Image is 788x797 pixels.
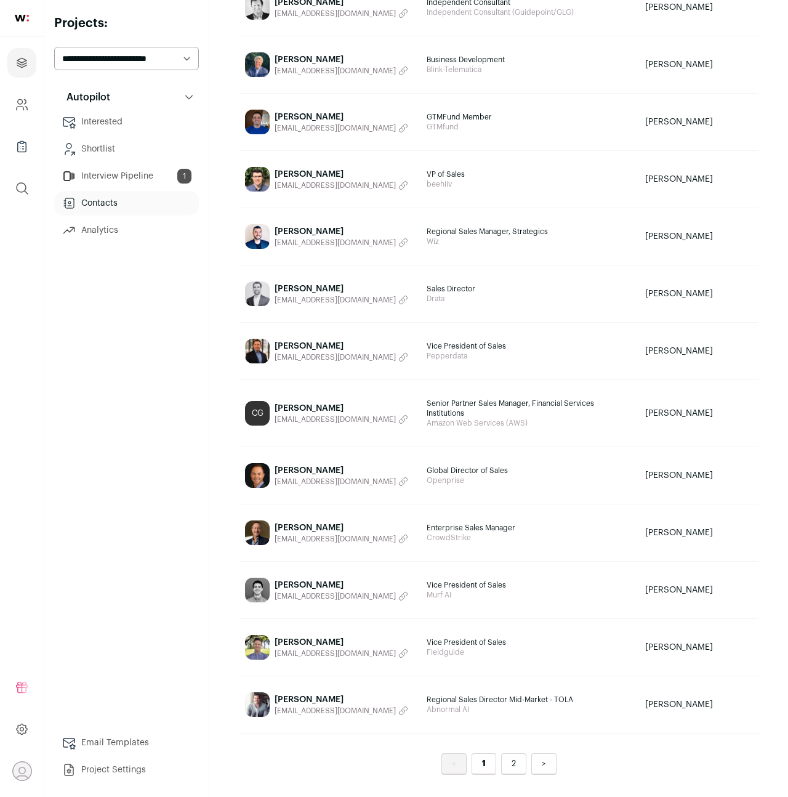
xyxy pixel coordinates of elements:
[245,339,270,363] img: 7e0c65a509088188025df81b6205bf4806d64697765b463679f2e06331c743a6
[54,15,199,32] h2: Projects:
[275,123,396,133] span: [EMAIL_ADDRESS][DOMAIN_NAME]
[15,15,29,22] img: wellfound-shorthand-0d5821cbd27db2630d0214b213865d53afaa358527fdda9d0ea32b1df1b89c2c.svg
[275,352,408,362] button: [EMAIL_ADDRESS][DOMAIN_NAME]
[275,123,408,133] button: [EMAIL_ADDRESS][DOMAIN_NAME]
[427,637,627,647] span: Vice President of Sales
[7,90,36,119] a: Company and ATS Settings
[275,54,408,66] div: [PERSON_NAME]
[427,55,627,65] span: Business Development
[275,402,408,415] div: [PERSON_NAME]
[427,237,627,246] span: Wiz
[245,52,408,77] a: [PERSON_NAME] [EMAIL_ADDRESS][DOMAIN_NAME]
[501,753,526,775] a: 2
[245,339,408,363] a: [PERSON_NAME] [EMAIL_ADDRESS][DOMAIN_NAME]
[245,224,270,249] img: f50d5f77c6b307c896ff1255eebf04e06f1fca07cebbb51dd3025fd2e8daac8e.jpg
[639,208,719,265] td: [PERSON_NAME]
[275,283,408,295] div: [PERSON_NAME]
[245,463,408,488] a: [PERSON_NAME] [EMAIL_ADDRESS][DOMAIN_NAME]
[275,340,408,352] div: [PERSON_NAME]
[245,520,408,545] a: [PERSON_NAME] [EMAIL_ADDRESS][DOMAIN_NAME]
[639,151,719,208] td: [PERSON_NAME]
[275,295,408,305] button: [EMAIL_ADDRESS][DOMAIN_NAME]
[7,132,36,161] a: Company Lists
[245,463,270,488] img: fed77417d78ea3ed9d9f8d638ba31e10869a41a086ec18e43a8b51ba326b969e
[427,341,627,351] span: Vice President of Sales
[54,85,199,110] button: Autopilot
[639,323,719,380] td: [PERSON_NAME]
[441,753,467,775] span: <
[639,447,719,504] td: [PERSON_NAME]
[639,94,719,151] td: [PERSON_NAME]
[54,137,199,161] a: Shortlist
[275,464,408,477] div: [PERSON_NAME]
[427,7,627,17] span: Independent Consultant (Guidepoint/GLG)
[245,520,270,545] img: c23f58f2e3fa99ee83ae4d3b5cffbf132e36b810fd338bdaa1bf3fc21f820eb0.jpg
[177,169,191,184] span: 1
[275,180,396,190] span: [EMAIL_ADDRESS][DOMAIN_NAME]
[275,649,396,658] span: [EMAIL_ADDRESS][DOMAIN_NAME]
[275,477,408,487] button: [EMAIL_ADDRESS][DOMAIN_NAME]
[427,533,627,543] span: CrowdStrike
[54,110,199,134] a: Interested
[639,562,719,619] td: [PERSON_NAME]
[275,706,396,716] span: [EMAIL_ADDRESS][DOMAIN_NAME]
[245,52,270,77] img: 943aeb40ac513f2b02ab26ef1b592334c108defff6cc8d0ccd47f95ba72df41a.jpg
[245,224,408,249] a: [PERSON_NAME] [EMAIL_ADDRESS][DOMAIN_NAME]
[639,619,719,676] td: [PERSON_NAME]
[427,398,627,418] span: Senior Partner Sales Manager, Financial Services Institutions
[54,758,199,782] a: Project Settings
[245,401,408,426] a: CG [PERSON_NAME] [EMAIL_ADDRESS][DOMAIN_NAME]
[245,692,270,717] img: 3ed919885bbad4e4d0c5972aa7608d19d62e6492942affd2639cc2fc78c2b0c0
[427,695,627,705] span: Regional Sales Director Mid-Market - TOLA
[427,179,627,189] span: beehiiv
[427,647,627,657] span: Fieldguide
[275,238,396,248] span: [EMAIL_ADDRESS][DOMAIN_NAME]
[275,238,408,248] button: [EMAIL_ADDRESS][DOMAIN_NAME]
[275,706,408,716] button: [EMAIL_ADDRESS][DOMAIN_NAME]
[639,676,719,734] td: [PERSON_NAME]
[59,90,110,105] p: Autopilot
[427,580,627,590] span: Vice President of Sales
[245,110,270,134] img: a7ac753ad43630047a59dd67b4d68e2809aa30d6a75a3a47290636075b81883a.jpg
[275,66,408,76] button: [EMAIL_ADDRESS][DOMAIN_NAME]
[275,352,396,362] span: [EMAIL_ADDRESS][DOMAIN_NAME]
[275,591,408,601] button: [EMAIL_ADDRESS][DOMAIN_NAME]
[245,110,408,134] a: [PERSON_NAME] [EMAIL_ADDRESS][DOMAIN_NAME]
[427,112,627,122] span: GTMFund Member
[427,294,627,304] span: Drata
[275,9,396,18] span: [EMAIL_ADDRESS][DOMAIN_NAME]
[275,534,408,544] button: [EMAIL_ADDRESS][DOMAIN_NAME]
[275,694,408,706] div: [PERSON_NAME]
[275,180,408,190] button: [EMAIL_ADDRESS][DOMAIN_NAME]
[12,761,32,781] button: Open dropdown
[639,36,719,94] td: [PERSON_NAME]
[427,284,627,294] span: Sales Director
[275,225,408,238] div: [PERSON_NAME]
[275,477,396,487] span: [EMAIL_ADDRESS][DOMAIN_NAME]
[245,578,408,602] a: [PERSON_NAME] [EMAIL_ADDRESS][DOMAIN_NAME]
[427,590,627,600] span: Murf AI
[275,66,396,76] span: [EMAIL_ADDRESS][DOMAIN_NAME]
[7,48,36,78] a: Projects
[531,753,557,775] a: >
[275,168,408,180] div: [PERSON_NAME]
[275,534,396,544] span: [EMAIL_ADDRESS][DOMAIN_NAME]
[54,730,199,755] a: Email Templates
[427,475,627,485] span: Openprise
[275,111,408,123] div: [PERSON_NAME]
[427,705,627,714] span: Abnormal AI
[472,753,496,775] span: 1
[245,167,408,192] a: [PERSON_NAME] [EMAIL_ADDRESS][DOMAIN_NAME]
[245,692,408,717] a: [PERSON_NAME] [EMAIL_ADDRESS][DOMAIN_NAME]
[245,281,270,306] img: fa67884c6ba1f910449fb204df79acd6c48d9c256eb63ea433e52ee49fa81809.jpg
[245,635,408,660] a: [PERSON_NAME] [EMAIL_ADDRESS][DOMAIN_NAME]
[54,191,199,216] a: Contacts
[275,579,408,591] div: [PERSON_NAME]
[275,415,396,424] span: [EMAIL_ADDRESS][DOMAIN_NAME]
[427,227,627,237] span: Regional Sales Manager, Strategics
[427,122,627,132] span: GTMfund
[275,636,408,649] div: [PERSON_NAME]
[245,635,270,660] img: 394b659b8bff6ea07a668ae7170a534cd226600aafaf2320fb52f6bd316e2a8e.jpg
[427,351,627,361] span: Pepperdata
[427,418,627,428] span: Amazon Web Services (AWS)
